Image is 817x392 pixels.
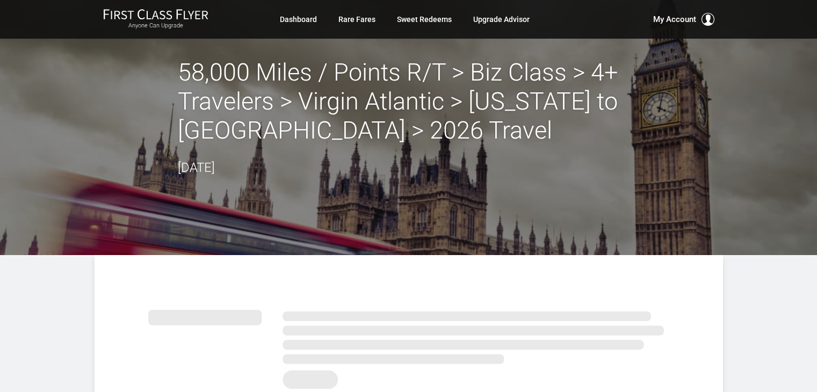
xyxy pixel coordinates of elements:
[103,9,208,30] a: First Class FlyerAnyone Can Upgrade
[280,10,317,29] a: Dashboard
[397,10,452,29] a: Sweet Redeems
[178,58,640,145] h2: 58,000 Miles / Points R/T > Biz Class > 4+ Travelers > Virgin Atlantic > [US_STATE] to [GEOGRAPHI...
[653,13,714,26] button: My Account
[653,13,696,26] span: My Account
[103,9,208,20] img: First Class Flyer
[338,10,375,29] a: Rare Fares
[473,10,530,29] a: Upgrade Advisor
[103,22,208,30] small: Anyone Can Upgrade
[178,160,215,175] time: [DATE]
